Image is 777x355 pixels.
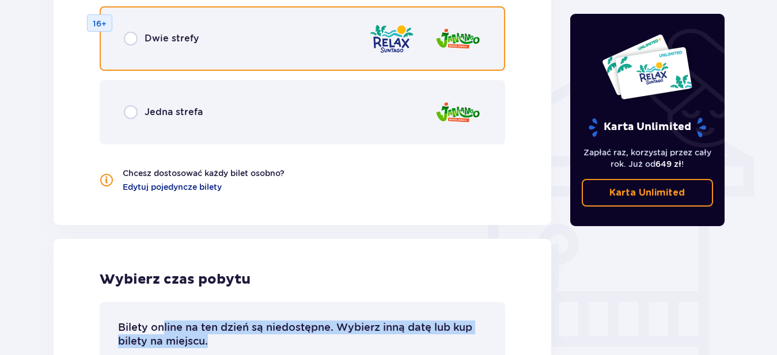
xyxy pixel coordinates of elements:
a: Karta Unlimited [582,179,713,207]
img: zone logo [369,22,415,55]
a: Edytuj pojedyncze bilety [123,181,222,193]
p: Bilety online na ten dzień są niedostępne. Wybierz inną datę lub kup bilety na miejscu. [118,320,487,348]
span: 649 zł [655,159,681,169]
img: zone logo [435,22,481,55]
p: Chcesz dostosować każdy bilet osobno? [123,167,285,179]
p: Zapłać raz, korzystaj przez cały rok. Już od ! [582,147,713,170]
p: Karta Unlimited [588,117,707,138]
p: Wybierz czas pobytu [100,271,506,288]
p: 16+ [93,18,107,29]
p: Dwie strefy [145,32,199,45]
p: Karta Unlimited [609,186,685,199]
img: zone logo [435,96,481,129]
p: Jedna strefa [145,106,203,119]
